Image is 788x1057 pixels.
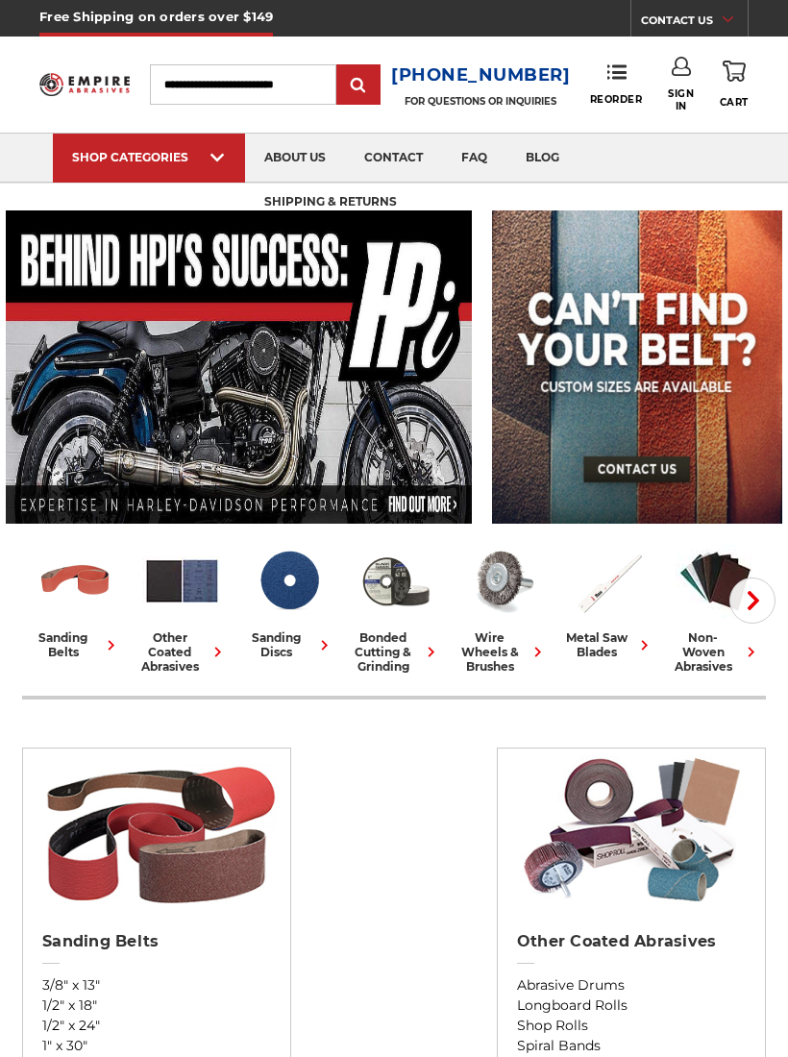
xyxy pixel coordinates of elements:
[517,996,746,1016] a: Longboard Rolls
[42,1016,271,1036] a: 1/2" x 24"
[350,541,441,674] a: bonded cutting & grinding
[42,1036,271,1056] a: 1" x 30"
[517,932,746,951] h2: Other Coated Abrasives
[6,210,472,524] img: Banner for an interview featuring Horsepower Inc who makes Harley performance upgrades featured o...
[249,541,329,621] img: Sanding Discs
[517,1036,746,1056] a: Spiral Bands
[563,630,654,659] div: metal saw blades
[590,63,643,105] a: Reorder
[243,630,334,659] div: sanding discs
[492,210,782,524] img: promo banner for custom belts.
[668,87,694,112] span: Sign In
[350,630,441,674] div: bonded cutting & grinding
[729,578,776,624] button: Next
[42,996,271,1016] a: 1/2" x 18"
[442,134,506,183] a: faq
[30,541,121,659] a: sanding belts
[456,541,548,674] a: wire wheels & brushes
[243,541,334,659] a: sanding discs
[462,541,542,621] img: Wire Wheels & Brushes
[72,150,226,164] div: SHOP CATEGORIES
[33,749,282,912] img: Sanding Belts
[391,95,571,108] p: FOR QUESTIONS OR INQUIRIES
[245,179,416,228] a: shipping & returns
[507,749,756,912] img: Other Coated Abrasives
[676,541,755,621] img: Non-woven Abrasives
[39,67,130,103] img: Empire Abrasives
[456,630,548,674] div: wire wheels & brushes
[391,61,571,89] a: [PHONE_NUMBER]
[42,932,271,951] h2: Sanding Belts
[136,541,228,674] a: other coated abrasives
[506,134,579,183] a: blog
[517,975,746,996] a: Abrasive Drums
[136,630,228,674] div: other coated abrasives
[245,134,345,183] a: about us
[590,93,643,106] span: Reorder
[30,630,121,659] div: sanding belts
[670,630,761,674] div: non-woven abrasives
[36,541,115,621] img: Sanding Belts
[641,10,748,37] a: CONTACT US
[563,541,654,659] a: metal saw blades
[720,57,749,111] a: Cart
[42,975,271,996] a: 3/8" x 13"
[670,541,761,674] a: non-woven abrasives
[720,96,749,109] span: Cart
[142,541,222,621] img: Other Coated Abrasives
[356,541,435,621] img: Bonded Cutting & Grinding
[569,541,649,621] img: Metal Saw Blades
[345,134,442,183] a: contact
[339,66,378,105] input: Submit
[517,1016,746,1036] a: Shop Rolls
